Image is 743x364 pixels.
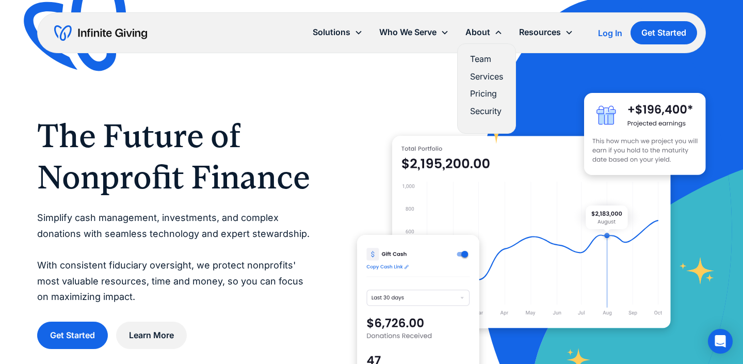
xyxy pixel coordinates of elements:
[631,21,697,44] a: Get Started
[519,25,561,39] div: Resources
[379,25,437,39] div: Who We Serve
[470,104,503,118] a: Security
[708,329,733,354] div: Open Intercom Messenger
[392,136,671,328] img: nonprofit donation platform
[54,25,147,41] a: home
[598,27,622,39] a: Log In
[313,25,350,39] div: Solutions
[37,115,316,198] h1: The Future of Nonprofit Finance
[371,21,457,43] div: Who We Serve
[37,322,108,349] a: Get Started
[37,210,316,305] p: Simplify cash management, investments, and complex donations with seamless technology and expert ...
[457,21,511,43] div: About
[465,25,490,39] div: About
[511,21,582,43] div: Resources
[598,29,622,37] div: Log In
[470,70,503,84] a: Services
[680,257,715,284] img: fundraising star
[470,87,503,101] a: Pricing
[304,21,371,43] div: Solutions
[470,52,503,66] a: Team
[457,43,516,134] nav: About
[116,322,187,349] a: Learn More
